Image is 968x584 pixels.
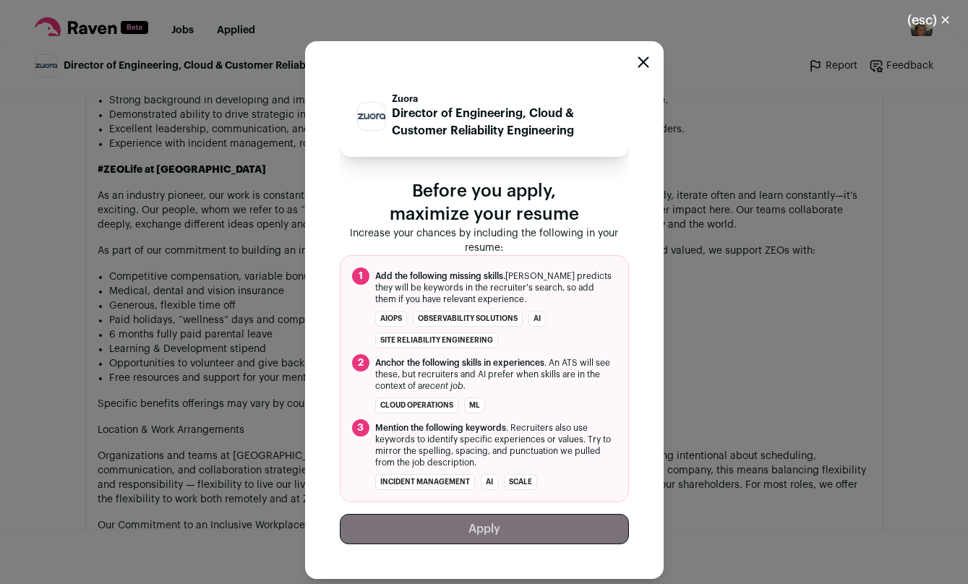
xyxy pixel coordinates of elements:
[375,474,475,490] li: incident management
[375,357,617,392] span: . An ATS will see these, but recruiters and AI prefer when skills are in the context of a
[375,272,505,280] span: Add the following missing skills.
[340,226,629,255] p: Increase your chances by including the following in your resume:
[504,474,537,490] li: scale
[352,354,369,372] span: 2
[528,311,546,327] li: AI
[392,105,612,139] p: Director of Engineering, Cloud & Customer Reliability Engineering
[358,113,385,119] img: 0b6e622e927a98285d58da92b98f6e2a7fcc403095856880bb1822596157c3d0.jpg
[422,382,466,390] i: recent job.
[375,358,544,367] span: Anchor the following skills in experiences
[375,311,407,327] li: AIOps
[413,311,523,327] li: observability solutions
[352,419,369,437] span: 3
[352,267,369,285] span: 1
[481,474,498,490] li: AI
[375,270,617,305] span: [PERSON_NAME] predicts they will be keywords in the recruiter's search, so add them if you have r...
[375,398,458,413] li: cloud operations
[340,180,629,226] p: Before you apply, maximize your resume
[638,56,649,68] button: Close modal
[392,93,612,105] p: Zuora
[464,398,485,413] li: ML
[375,332,498,348] li: site reliability engineering
[375,424,506,432] span: Mention the following keywords
[890,4,968,36] button: Close modal
[375,422,617,468] span: . Recruiters also use keywords to identify specific experiences or values. Try to mirror the spel...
